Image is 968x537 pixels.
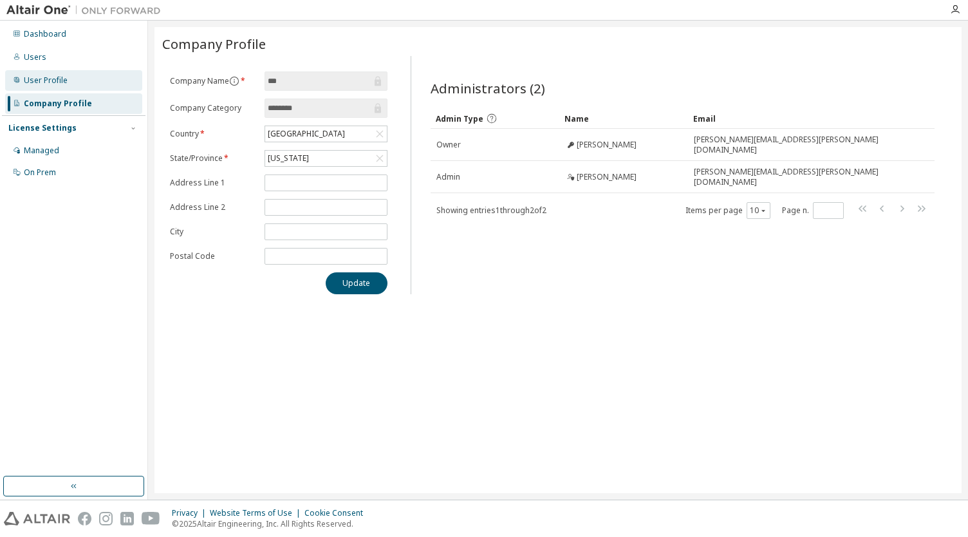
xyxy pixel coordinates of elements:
span: Owner [436,140,461,150]
img: instagram.svg [99,512,113,525]
label: Company Name [170,76,257,86]
span: Page n. [782,202,844,219]
div: [US_STATE] [266,151,311,165]
div: Managed [24,146,59,156]
div: Cookie Consent [304,508,371,518]
div: On Prem [24,167,56,178]
div: Name [564,108,683,129]
button: 10 [750,205,767,216]
div: Website Terms of Use [210,508,304,518]
span: [PERSON_NAME][EMAIL_ADDRESS][PERSON_NAME][DOMAIN_NAME] [694,167,898,187]
label: Country [170,129,257,139]
label: Company Category [170,103,257,113]
span: Admin Type [436,113,483,124]
img: youtube.svg [142,512,160,525]
span: Items per page [685,202,770,219]
label: City [170,227,257,237]
span: [PERSON_NAME] [577,140,637,150]
div: [GEOGRAPHIC_DATA] [265,126,387,142]
label: Address Line 1 [170,178,257,188]
div: License Settings [8,123,77,133]
div: [US_STATE] [265,151,387,166]
label: Address Line 2 [170,202,257,212]
div: [GEOGRAPHIC_DATA] [266,127,347,141]
div: Users [24,52,46,62]
label: State/Province [170,153,257,164]
button: information [229,76,239,86]
img: linkedin.svg [120,512,134,525]
div: User Profile [24,75,68,86]
div: Dashboard [24,29,66,39]
span: Administrators (2) [431,79,545,97]
img: facebook.svg [78,512,91,525]
span: [PERSON_NAME] [577,172,637,182]
img: altair_logo.svg [4,512,70,525]
button: Update [326,272,387,294]
img: Altair One [6,4,167,17]
label: Postal Code [170,251,257,261]
span: Admin [436,172,460,182]
div: Email [693,108,899,129]
p: © 2025 Altair Engineering, Inc. All Rights Reserved. [172,518,371,529]
div: Privacy [172,508,210,518]
span: Company Profile [162,35,266,53]
span: [PERSON_NAME][EMAIL_ADDRESS][PERSON_NAME][DOMAIN_NAME] [694,135,898,155]
div: Company Profile [24,99,92,109]
span: Showing entries 1 through 2 of 2 [436,205,546,216]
